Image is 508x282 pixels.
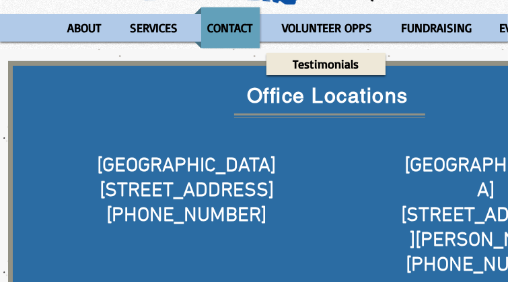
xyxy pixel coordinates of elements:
a: Testimonials [266,53,386,75]
span: [PHONE_NUMBER] [107,203,267,228]
p: ABOUT [61,7,107,48]
p: CONTACT [202,7,259,48]
p: Testimonials [287,53,365,75]
p: VOLUNTEER OPPS [277,7,379,48]
a: VOLUNTEER OPPS [270,7,386,48]
a: CONTACT [194,7,266,48]
span: [STREET_ADDRESS] [100,179,274,203]
span: Office Locations [247,84,408,107]
a: FUNDRAISING [389,7,484,48]
span: [GEOGRAPHIC_DATA] [98,154,277,179]
p: FUNDRAISING [396,7,478,48]
a: SERVICES [118,7,191,48]
a: ABOUT [55,7,114,48]
p: SERVICES [124,7,184,48]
